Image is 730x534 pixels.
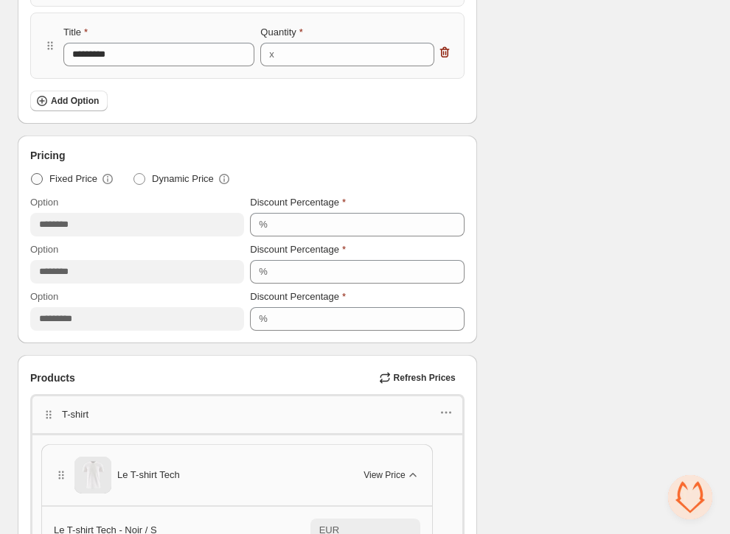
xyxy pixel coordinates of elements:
[30,91,108,111] button: Add Option
[30,148,65,163] span: Pricing
[250,289,346,304] label: Discount Percentage
[260,25,302,40] label: Quantity
[259,312,268,326] div: %
[668,475,712,519] div: Open chat
[394,372,456,384] span: Refresh Prices
[259,264,268,279] div: %
[63,25,88,40] label: Title
[250,242,346,257] label: Discount Percentage
[269,47,274,62] div: x
[30,289,58,304] label: Option
[152,172,214,186] span: Dynamic Price
[30,242,58,257] label: Option
[355,463,428,487] button: View Price
[51,95,99,107] span: Add Option
[373,368,465,388] button: Refresh Prices
[30,195,58,210] label: Option
[117,468,180,482] span: Le T-shirt Tech
[62,407,88,422] p: T-shirt
[74,455,111,494] img: Le T-shirt Tech
[364,469,405,481] span: View Price
[30,370,75,385] span: Products
[259,217,268,232] div: %
[250,195,346,210] label: Discount Percentage
[49,172,97,186] span: Fixed Price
